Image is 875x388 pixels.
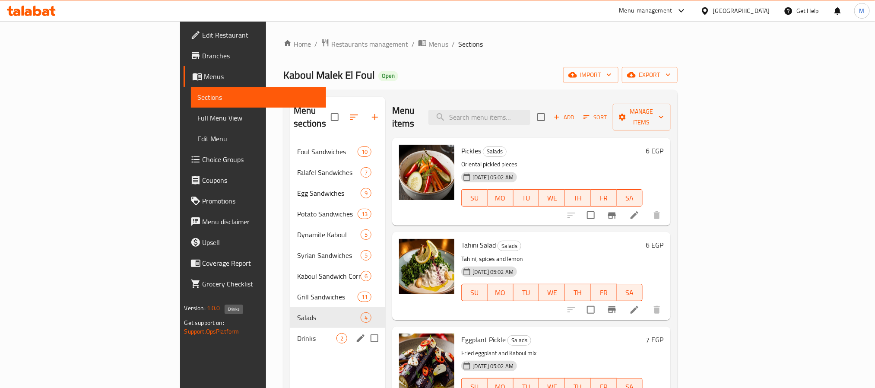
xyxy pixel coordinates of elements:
span: Sort sections [344,107,365,127]
span: FR [594,286,613,299]
span: Version: [184,302,206,314]
button: export [622,67,678,83]
span: Sections [458,39,483,49]
button: FR [591,284,617,301]
span: Tahini Salad [461,239,496,251]
div: Egg Sandwiches9 [290,183,385,204]
span: 10 [358,148,371,156]
button: SU [461,189,488,207]
span: Restaurants management [331,39,408,49]
span: Sort [583,112,607,122]
div: Drinks2edit [290,328,385,349]
span: Open [378,72,398,80]
a: Promotions [184,191,326,211]
div: Grill Sandwiches11 [290,286,385,307]
div: Menu-management [619,6,672,16]
span: [DATE] 05:02 AM [469,173,517,181]
button: TH [565,284,591,301]
div: Salads [483,146,507,157]
span: Salads [508,335,531,345]
span: Salads [297,312,361,323]
a: Menus [418,38,448,50]
div: Open [378,71,398,81]
div: Dynamite Kaboul5 [290,224,385,245]
div: items [361,229,371,240]
button: import [563,67,618,83]
img: Tahini Salad [399,239,454,294]
div: Kaboul Sandwich Corner6 [290,266,385,286]
a: Choice Groups [184,149,326,170]
div: items [358,209,371,219]
div: Syrian Sandwiches5 [290,245,385,266]
span: Full Menu View [198,113,319,123]
span: SA [620,286,639,299]
button: delete [647,205,667,226]
div: items [361,271,371,281]
button: TU [514,189,539,207]
span: Promotions [203,196,319,206]
span: Edit Restaurant [203,30,319,40]
div: items [336,333,347,343]
div: items [361,312,371,323]
div: items [361,188,371,198]
button: MO [488,189,514,207]
span: Syrian Sandwiches [297,250,361,261]
span: Eggplant Pickle [461,333,506,346]
span: MO [491,286,510,299]
a: Support.OpsPlatform [184,326,239,337]
span: MO [491,192,510,204]
button: WE [539,284,565,301]
span: 4 [361,314,371,322]
button: MO [488,284,514,301]
span: [DATE] 05:02 AM [469,268,517,276]
span: 7 [361,169,371,177]
span: TU [517,192,536,204]
span: Coverage Report [203,258,319,268]
span: FR [594,192,613,204]
h2: Menu items [392,104,418,130]
h6: 6 EGP [646,239,664,251]
span: Select all sections [326,108,344,126]
div: Falafel Sandwiches7 [290,162,385,183]
div: items [361,167,371,178]
span: Salads [483,146,506,156]
div: Potato Sandwiches13 [290,204,385,224]
span: [DATE] 05:02 AM [469,362,517,370]
button: WE [539,189,565,207]
span: WE [542,286,561,299]
div: Salads [498,241,521,251]
span: TU [517,286,536,299]
button: SU [461,284,488,301]
span: 5 [361,231,371,239]
span: Sections [198,92,319,102]
span: export [629,70,671,80]
div: items [358,146,371,157]
div: Potato Sandwiches [297,209,358,219]
a: Menu disclaimer [184,211,326,232]
span: 13 [358,210,371,218]
span: SU [465,286,484,299]
button: Manage items [613,104,671,130]
span: Menu disclaimer [203,216,319,227]
span: Dynamite Kaboul [297,229,361,240]
span: 5 [361,251,371,260]
span: Choice Groups [203,154,319,165]
p: Tahini, spices and lemon [461,254,643,264]
span: import [570,70,612,80]
span: Select to update [582,301,600,319]
span: Menus [428,39,448,49]
a: Edit Restaurant [184,25,326,45]
span: Select section [532,108,550,126]
span: SU [465,192,484,204]
button: delete [647,299,667,320]
span: Add [552,112,576,122]
a: Edit menu item [629,210,640,220]
span: 6 [361,272,371,280]
a: Sections [191,87,326,108]
input: search [428,110,530,125]
span: Drinks [297,333,336,343]
nav: breadcrumb [283,38,678,50]
span: Egg Sandwiches [297,188,361,198]
span: Coupons [203,175,319,185]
